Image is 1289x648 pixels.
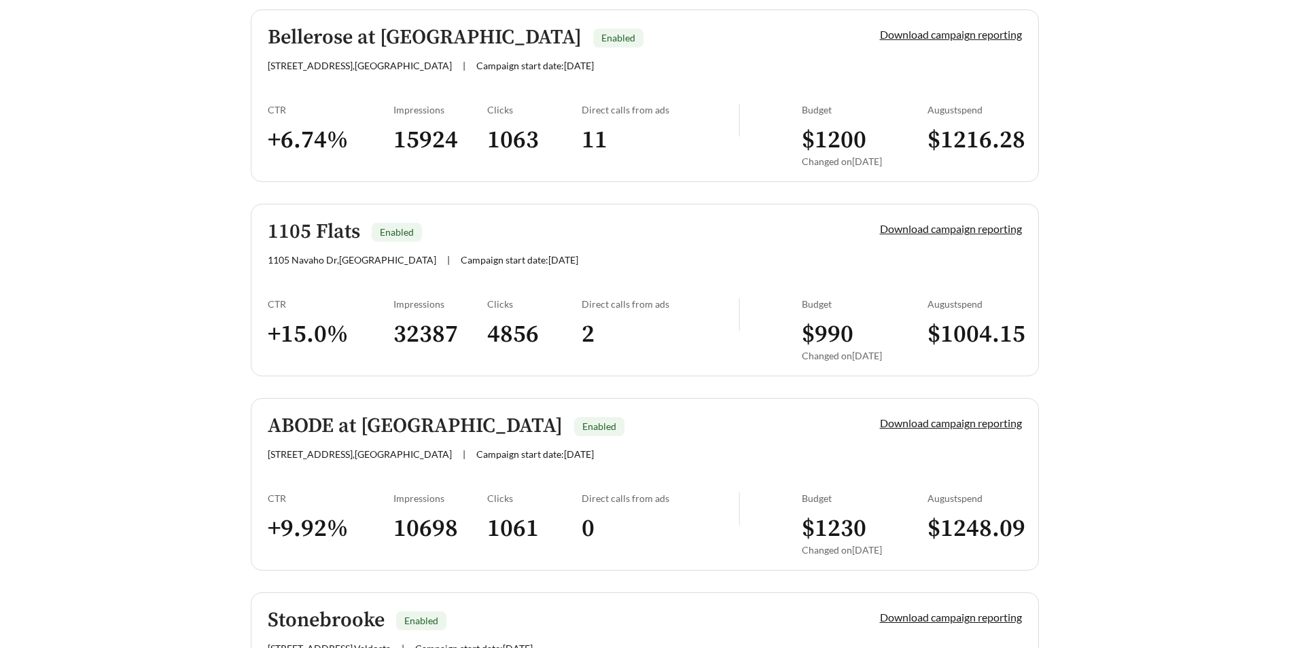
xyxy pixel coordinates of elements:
div: August spend [928,492,1022,504]
span: Campaign start date: [DATE] [476,448,594,460]
h5: Stonebrooke [268,609,385,632]
span: Enabled [601,32,635,43]
h3: $ 990 [802,319,928,350]
span: 1105 Navaho Dr , [GEOGRAPHIC_DATA] [268,254,436,266]
div: Budget [802,298,928,310]
img: line [739,298,740,331]
a: Download campaign reporting [880,28,1022,41]
h3: 2 [582,319,739,350]
div: Impressions [393,104,488,115]
span: | [447,254,450,266]
h3: 15924 [393,125,488,156]
h3: + 15.0 % [268,319,393,350]
h3: + 6.74 % [268,125,393,156]
div: CTR [268,298,393,310]
span: Enabled [380,226,414,238]
h3: $ 1200 [802,125,928,156]
a: Download campaign reporting [880,611,1022,624]
div: August spend [928,298,1022,310]
span: Enabled [582,420,616,432]
div: Direct calls from ads [582,298,739,310]
h3: 1061 [487,514,582,544]
h5: ABODE at [GEOGRAPHIC_DATA] [268,415,563,437]
h5: Bellerose at [GEOGRAPHIC_DATA] [268,26,582,49]
div: Budget [802,104,928,115]
span: Enabled [404,615,438,626]
div: August spend [928,104,1022,115]
div: Impressions [393,492,488,504]
h3: 4856 [487,319,582,350]
a: ABODE at [GEOGRAPHIC_DATA]Enabled[STREET_ADDRESS],[GEOGRAPHIC_DATA]|Campaign start date:[DATE]Dow... [251,398,1039,571]
div: Changed on [DATE] [802,156,928,167]
h3: $ 1004.15 [928,319,1022,350]
div: Changed on [DATE] [802,350,928,361]
div: CTR [268,492,393,504]
div: CTR [268,104,393,115]
span: Campaign start date: [DATE] [476,60,594,71]
div: Impressions [393,298,488,310]
span: | [463,448,465,460]
div: Budget [802,492,928,504]
h3: $ 1248.09 [928,514,1022,544]
a: Bellerose at [GEOGRAPHIC_DATA]Enabled[STREET_ADDRESS],[GEOGRAPHIC_DATA]|Campaign start date:[DATE... [251,10,1039,182]
h5: 1105 Flats [268,221,360,243]
div: Clicks [487,492,582,504]
img: line [739,492,740,525]
div: Changed on [DATE] [802,544,928,556]
h3: 10698 [393,514,488,544]
a: Download campaign reporting [880,416,1022,429]
span: Campaign start date: [DATE] [461,254,578,266]
div: Direct calls from ads [582,492,739,504]
h3: 0 [582,514,739,544]
a: 1105 FlatsEnabled1105 Navaho Dr,[GEOGRAPHIC_DATA]|Campaign start date:[DATE]Download campaign rep... [251,204,1039,376]
h3: $ 1230 [802,514,928,544]
div: Clicks [487,104,582,115]
h3: 11 [582,125,739,156]
div: Direct calls from ads [582,104,739,115]
h3: $ 1216.28 [928,125,1022,156]
h3: + 9.92 % [268,514,393,544]
img: line [739,104,740,137]
span: [STREET_ADDRESS] , [GEOGRAPHIC_DATA] [268,60,452,71]
span: [STREET_ADDRESS] , [GEOGRAPHIC_DATA] [268,448,452,460]
h3: 32387 [393,319,488,350]
h3: 1063 [487,125,582,156]
span: | [463,60,465,71]
a: Download campaign reporting [880,222,1022,235]
div: Clicks [487,298,582,310]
